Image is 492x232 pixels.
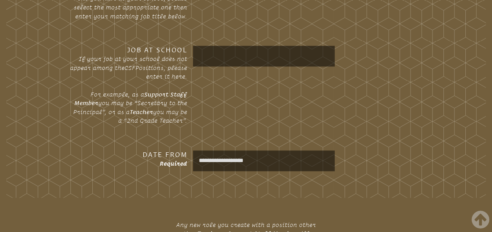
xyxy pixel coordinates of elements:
h3: Date From [69,150,187,159]
strong: Teacher [130,109,153,115]
h3: Job at School [69,46,187,55]
p: If your job at your school does not appear among the Positions, please enter it here. For example... [69,55,187,125]
span: Required [160,160,187,167]
span: CSF [124,64,135,71]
